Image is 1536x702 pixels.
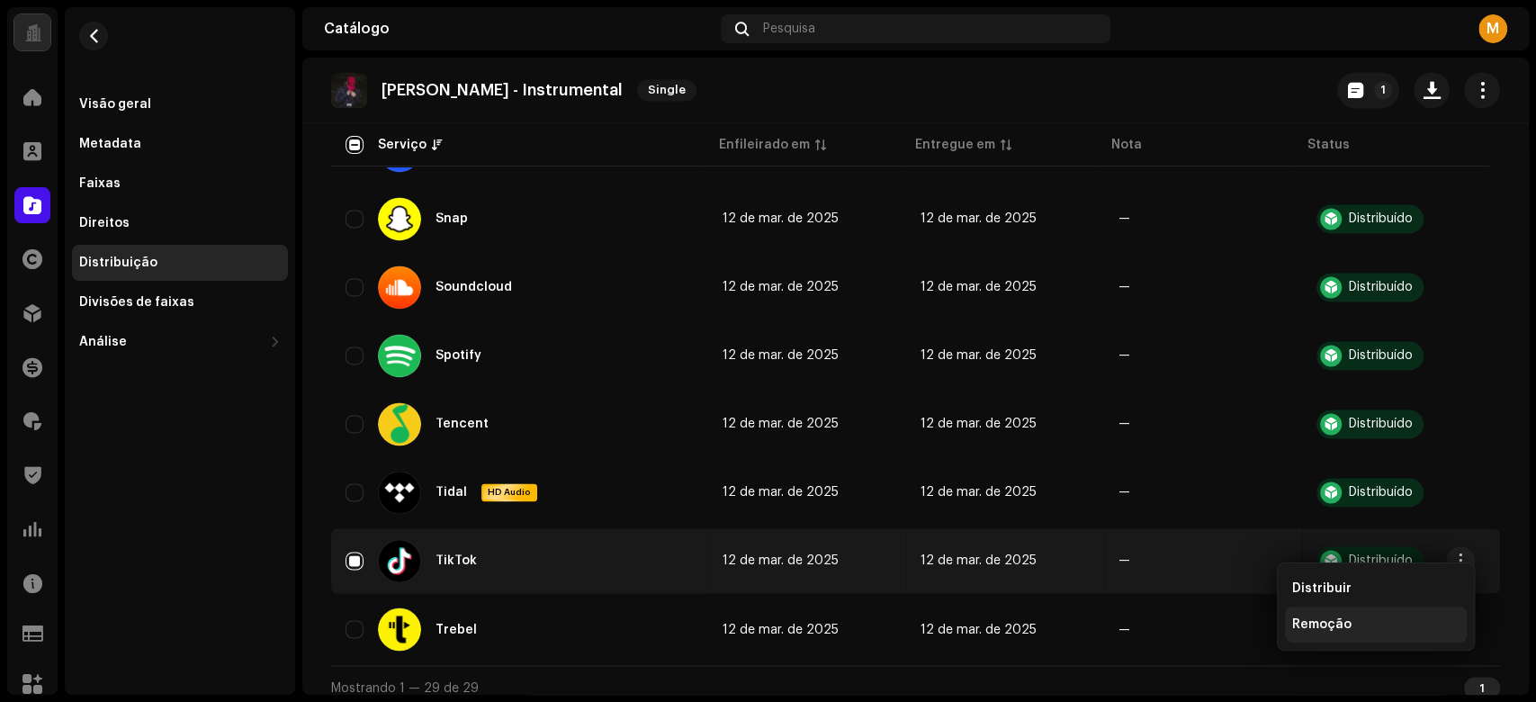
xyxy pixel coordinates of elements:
[79,176,121,191] div: Faixas
[1349,349,1413,362] div: Distribuído
[436,349,481,362] div: Spotify
[324,22,714,36] div: Catálogo
[921,212,1037,225] span: 12 de mar. de 2025
[921,418,1037,430] span: 12 de mar. de 2025
[1349,486,1413,499] div: Distribuído
[79,216,130,230] div: Direitos
[723,349,839,362] span: 12 de mar. de 2025
[723,486,839,499] span: 12 de mar. de 2025
[637,79,696,101] span: Single
[436,212,468,225] div: Snap
[72,126,288,162] re-m-nav-item: Metadata
[1118,281,1130,293] re-a-table-badge: —
[921,554,1037,567] span: 12 de mar. de 2025
[1118,623,1130,635] re-a-table-badge: —
[763,22,815,36] span: Pesquisa
[723,554,839,567] span: 12 de mar. de 2025
[1337,72,1399,108] button: 1
[921,349,1037,362] span: 12 de mar. de 2025
[436,281,512,293] div: Soundcloud
[921,623,1037,635] span: 12 de mar. de 2025
[1118,554,1130,567] re-a-table-badge: —
[719,136,810,154] div: Enfileirado em
[72,166,288,202] re-m-nav-item: Faixas
[1349,212,1413,225] div: Distribuído
[378,136,427,154] div: Serviço
[72,245,288,281] re-m-nav-item: Distribuição
[72,324,288,360] re-m-nav-dropdown: Análise
[79,97,151,112] div: Visão geral
[1349,281,1413,293] div: Distribuído
[723,623,839,635] span: 12 de mar. de 2025
[1349,418,1413,430] div: Distribuído
[1292,617,1352,632] span: Remoção
[436,554,477,567] div: TikTok
[723,212,839,225] span: 12 de mar. de 2025
[436,486,467,499] div: Tidal
[79,335,127,349] div: Análise
[1118,418,1130,430] re-a-table-badge: —
[1464,677,1500,698] div: 1
[1118,486,1130,499] re-a-table-badge: —
[79,295,194,310] div: Divisões de faixas
[72,86,288,122] re-m-nav-item: Visão geral
[915,136,995,154] div: Entregue em
[723,281,839,293] span: 12 de mar. de 2025
[79,137,141,151] div: Metadata
[1292,581,1352,596] span: Distribuir
[1478,14,1507,43] div: M
[72,284,288,320] re-m-nav-item: Divisões de faixas
[723,418,839,430] span: 12 de mar. de 2025
[921,281,1037,293] span: 12 de mar. de 2025
[921,486,1037,499] span: 12 de mar. de 2025
[1118,212,1130,225] re-a-table-badge: —
[79,256,157,270] div: Distribuição
[436,623,477,635] div: Trebel
[72,205,288,241] re-m-nav-item: Direitos
[1349,554,1413,567] div: Distribuído
[1374,81,1392,99] p-badge: 1
[331,72,367,108] img: 1b51f0c8-72d9-4c76-a0d4-ca39ead0aec8
[1118,349,1130,362] re-a-table-badge: —
[331,681,479,694] span: Mostrando 1 — 29 de 29
[483,486,535,499] span: HD Audio
[382,81,623,100] p: [PERSON_NAME] - Instrumental
[436,418,489,430] div: Tencent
